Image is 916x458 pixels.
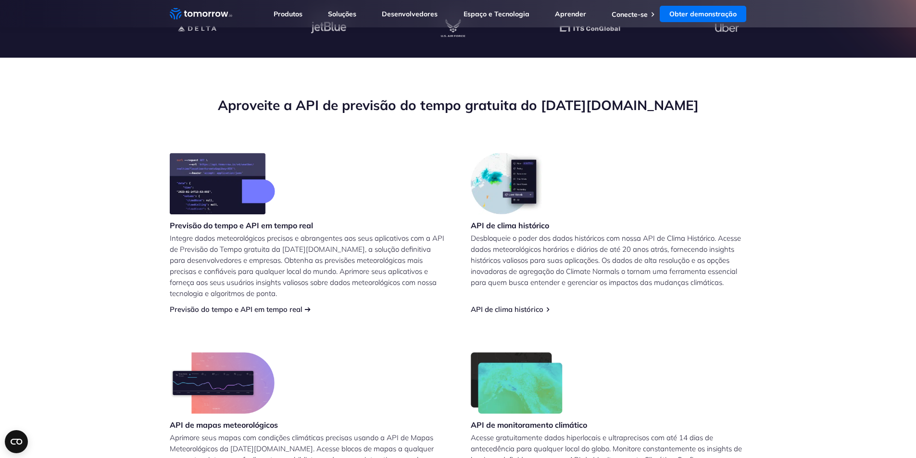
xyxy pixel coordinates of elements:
font: API de monitoramento climático [471,420,587,430]
font: API de mapas meteorológicos [170,420,278,430]
button: Open CMP widget [5,430,28,453]
font: Previsão do tempo e API em tempo real [170,221,313,230]
font: API de clima histórico [471,221,549,230]
a: Produtos [274,10,302,18]
a: Previsão do tempo e API em tempo real [170,305,302,314]
a: API de clima histórico [471,305,543,314]
a: Link para casa [170,7,232,21]
font: Integre dados meteorológicos precisos e abrangentes aos seus aplicativos com a API de Previsão do... [170,234,444,298]
font: Aproveite a API de previsão do tempo gratuita do [DATE][DOMAIN_NAME] [218,97,699,113]
a: Soluções [328,10,356,18]
a: Espaço e Tecnologia [464,10,529,18]
font: Obter demonstração [669,10,737,18]
a: Aprender [555,10,586,18]
a: Conecte-se [612,10,648,19]
font: Desbloqueie o poder dos dados históricos com nossa API de Clima Histórico. Acesse dados meteoroló... [471,234,741,287]
a: Desenvolvedores [382,10,438,18]
a: Obter demonstração [660,6,746,22]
